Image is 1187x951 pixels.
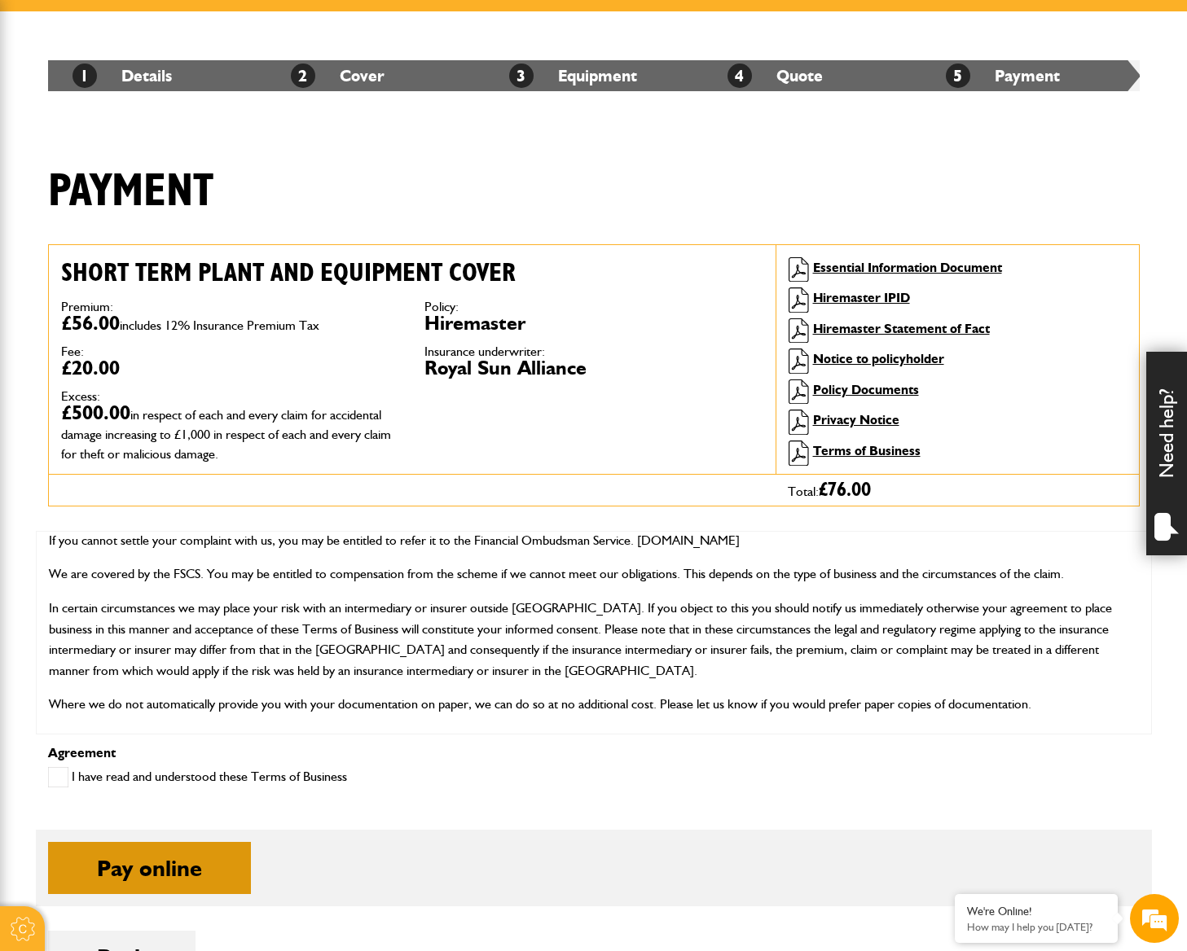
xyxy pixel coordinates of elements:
span: 76.00 [828,480,871,500]
p: If you cannot settle your complaint with us, you may be entitled to refer it to the Financial Omb... [49,530,1139,551]
span: £ [819,480,871,500]
span: includes 12% Insurance Premium Tax [120,318,319,333]
a: Privacy Notice [813,412,899,427]
dt: Fee: [61,345,400,358]
span: 5 [946,64,970,88]
dd: £20.00 [61,358,400,378]
a: Hiremaster Statement of Fact [813,321,990,336]
p: How may I help you today? [967,921,1106,933]
a: Hiremaster IPID [813,290,910,305]
span: 2 [291,64,315,88]
a: 4Quote [728,66,823,85]
span: 1 [73,64,97,88]
h2: DISCLOSURE [49,728,1139,783]
p: Where we do not automatically provide you with your documentation on paper, we can do so at no ad... [49,694,1139,715]
dd: Royal Sun Alliance [424,358,763,378]
dt: Premium: [61,300,400,313]
span: 4 [728,64,752,88]
dd: Hiremaster [424,313,763,333]
div: Need help? [1146,352,1187,555]
h1: Payment [48,164,213,219]
li: Payment [921,60,1140,91]
a: 2Cover [291,66,385,85]
p: We are covered by the FSCS. You may be entitled to compensation from the scheme if we cannot meet... [49,563,1139,585]
dd: £500.00 [61,403,400,462]
span: 3 [509,64,534,88]
a: Essential Information Document [813,260,1002,275]
p: In certain circumstances we may place your risk with an intermediary or insurer outside [GEOGRAPH... [49,598,1139,681]
span: in respect of each and every claim for accidental damage increasing to £1,000 in respect of each ... [61,407,391,462]
p: Agreement [48,747,1140,760]
dd: £56.00 [61,313,400,333]
a: Policy Documents [813,382,919,397]
a: Terms of Business [813,443,921,458]
h2: Short term plant and equipment cover [61,257,763,288]
div: Total: [776,475,1139,506]
button: Pay online [48,842,251,894]
a: 3Equipment [509,66,637,85]
dt: Insurance underwriter: [424,345,763,358]
a: 1Details [73,66,172,85]
label: I have read and understood these Terms of Business [48,767,347,787]
a: Notice to policyholder [813,351,944,366]
dt: Policy: [424,300,763,313]
div: We're Online! [967,905,1106,918]
dt: Excess: [61,390,400,403]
